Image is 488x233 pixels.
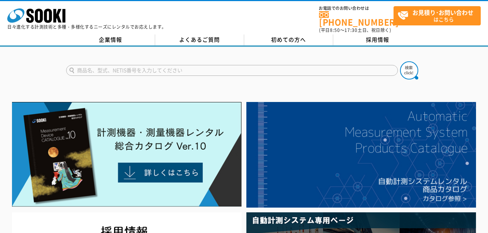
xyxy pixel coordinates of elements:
img: 自動計測システムカタログ [246,102,476,208]
span: はこちら [398,7,480,25]
span: (平日 ～ 土日、祝日除く) [319,27,391,33]
a: お見積り･お問い合わせはこちら [394,6,481,25]
strong: お見積り･お問い合わせ [412,8,473,17]
a: 初めての方へ [244,34,333,45]
input: 商品名、型式、NETIS番号を入力してください [66,65,398,76]
a: [PHONE_NUMBER] [319,11,394,26]
span: 8:50 [330,27,340,33]
span: 初めての方へ [271,36,306,44]
span: 17:30 [344,27,358,33]
a: よくあるご質問 [155,34,244,45]
a: 企業情報 [66,34,155,45]
img: Catalog Ver10 [12,102,242,207]
span: お電話でのお問い合わせは [319,6,394,11]
a: 採用情報 [333,34,422,45]
p: 日々進化する計測技術と多種・多様化するニーズにレンタルでお応えします。 [7,25,166,29]
img: btn_search.png [400,61,418,79]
